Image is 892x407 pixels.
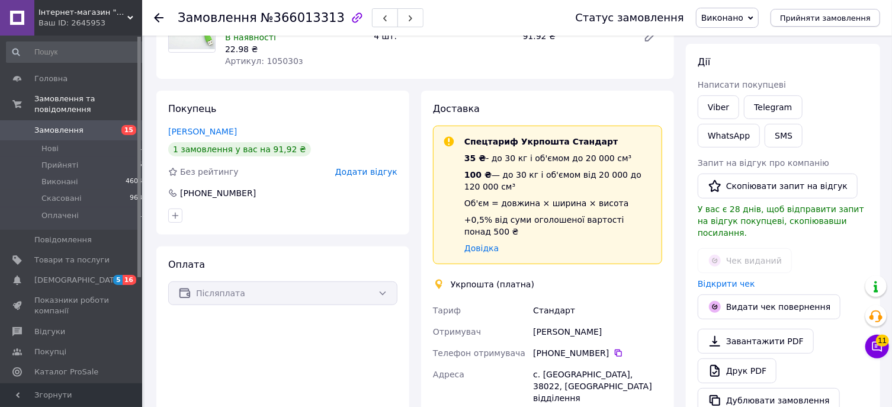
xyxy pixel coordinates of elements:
a: Відкрити чек [698,279,755,289]
span: Прийняті [41,160,78,171]
span: В наявності [225,33,276,42]
span: 16 [123,275,136,285]
span: Відгуки [34,326,65,337]
button: SMS [765,124,803,148]
button: Скопіювати запит на відгук [698,174,858,198]
span: Виконано [701,13,743,23]
div: [PHONE_NUMBER] [179,187,257,199]
div: 22.98 ₴ [225,43,364,55]
a: Редагувати [638,24,662,48]
button: Видати чек повернення [698,294,840,319]
span: Каталог ProSale [34,367,98,377]
span: 15 [121,125,136,135]
span: Замовлення [178,11,257,25]
span: Головна [34,73,68,84]
span: Адреса [433,370,464,379]
button: Чат з покупцем11 [865,335,889,358]
span: Прийняти замовлення [780,14,871,23]
a: Друк PDF [698,358,777,383]
span: 11 [876,335,889,347]
span: 5 [113,275,123,285]
span: Без рейтингу [180,167,239,177]
span: 46048 [126,177,146,187]
div: Ваш ID: 2645953 [38,18,142,28]
div: 1 замовлення у вас на 91,92 ₴ [168,142,311,156]
span: Показники роботи компанії [34,295,110,316]
a: Завантажити PDF [698,329,814,354]
span: Отримувач [433,327,481,337]
div: — до 30 кг і об'ємом від 20 000 до 120 000 см³ [464,169,652,193]
span: Артикул: 105030з [225,56,303,66]
div: Укрпошта (платна) [448,278,537,290]
span: Товари та послуги [34,255,110,265]
span: Нові [41,143,59,154]
span: 100 ₴ [464,170,492,180]
div: - до 30 кг і об'ємом до 20 000 см³ [464,152,652,164]
a: Довідка [464,243,499,253]
span: Оплачені [41,210,79,221]
div: Статус замовлення [575,12,684,24]
a: Telegram [744,95,802,119]
div: [PERSON_NAME] [531,321,665,342]
div: Стандарт [531,300,665,321]
span: Написати покупцеві [698,80,786,89]
div: Об'єм = довжина × ширина × висота [464,197,652,209]
input: Пошук [6,41,147,63]
a: Viber [698,95,739,119]
span: Скасовані [41,193,82,204]
span: №366013313 [261,11,345,25]
div: +0,5% від суми оголошеної вартості понад 500 ₴ [464,214,652,238]
span: 35 ₴ [464,153,486,163]
span: Доставка [433,103,480,114]
span: Повідомлення [34,235,92,245]
span: [DEMOGRAPHIC_DATA] [34,275,122,286]
span: Інтернет-магазин "Налітай" [38,7,127,18]
span: Замовлення та повідомлення [34,94,142,115]
span: Спецтариф Укрпошта Стандарт [464,137,618,146]
a: [PERSON_NAME] [168,127,237,136]
span: Виконані [41,177,78,187]
span: У вас є 28 днів, щоб відправити запит на відгук покупцеві, скопіювавши посилання. [698,204,864,238]
span: Тариф [433,306,461,315]
span: Додати відгук [335,167,397,177]
div: 91.92 ₴ [518,28,634,44]
span: Замовлення [34,125,84,136]
div: [PHONE_NUMBER] [533,347,662,359]
span: Телефон отримувача [433,348,525,358]
span: 9639 [130,193,146,204]
span: Дії [698,56,710,68]
div: Повернутися назад [154,12,163,24]
span: Оплата [168,259,205,270]
span: Покупець [168,103,217,114]
a: WhatsApp [698,124,760,148]
span: Покупці [34,347,66,357]
button: Прийняти замовлення [771,9,880,27]
div: 4 шт. [369,28,518,44]
span: Запит на відгук про компанію [698,158,829,168]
